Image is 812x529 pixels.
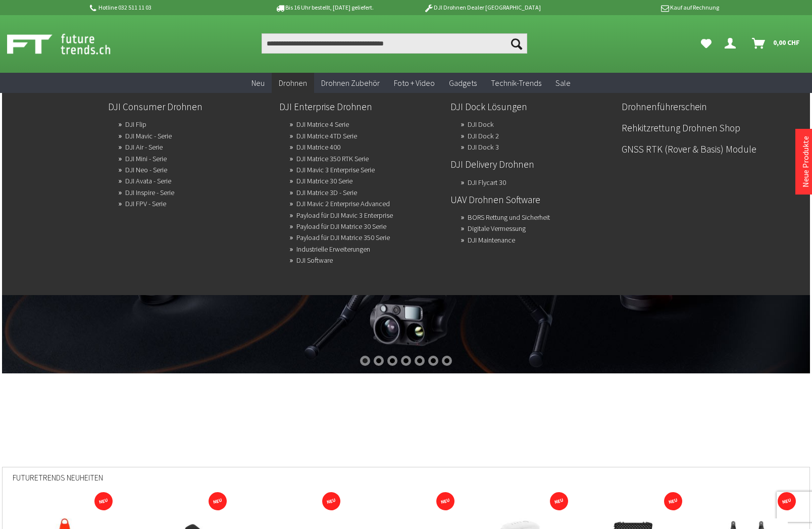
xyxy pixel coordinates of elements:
a: DJI Dock 2 [468,129,499,143]
a: BORS Rettung und Sicherheit [468,210,550,224]
input: Produkt, Marke, Kategorie, EAN, Artikelnummer… [262,33,527,54]
a: DJI Air - Serie [125,140,163,154]
p: Bis 16 Uhr bestellt, [DATE] geliefert. [245,2,403,14]
span: Sale [555,78,571,88]
a: GNSS RTK (Rover & Basis) Module [622,140,785,158]
a: DJI Matrice 4 Serie [296,117,349,131]
a: Meine Favoriten [696,33,717,54]
span: 0,00 CHF [773,34,800,51]
a: DJI Maintenance [468,233,515,247]
a: Drohnenführerschein [622,98,785,115]
a: DJI FPV - Serie [125,197,166,211]
a: DJI Consumer Drohnen [108,98,271,115]
a: UAV Drohnen Software [450,191,614,208]
a: DJI Matrice 30 Serie [296,174,352,188]
a: DJI Matrice 3D - Serie [296,185,357,200]
button: Suchen [506,33,527,54]
div: 1 [360,356,370,366]
a: DJI Mini - Serie [125,152,167,166]
a: DJI Dock 3 [468,140,499,154]
div: Futuretrends Neuheiten [13,467,799,495]
div: 6 [428,356,438,366]
a: Drohnen [272,73,314,93]
a: Gadgets [442,73,484,93]
a: Payload für DJI Mavic 3 Enterprise [296,208,393,222]
a: Sale [548,73,578,93]
a: Rehkitzrettung Drohnen Shop [622,119,785,136]
a: DJI Delivery Drohnen [450,156,614,173]
a: DJI Dock Lösungen [450,98,614,115]
a: DJI Inspire - Serie [125,185,174,200]
a: DJI Mavic - Serie [125,129,172,143]
a: Payload für DJI Matrice 30 Serie [296,219,386,233]
span: Neu [251,78,265,88]
a: Industrielle Erweiterungen [296,242,370,256]
div: 7 [442,356,452,366]
a: DJI Matrice 400 [296,140,340,154]
a: DJI Mavic 3 Enterprise Serie [296,163,375,177]
a: DJI Flycart 30 [468,175,506,189]
div: 4 [401,356,411,366]
span: Foto + Video [394,78,435,88]
div: 5 [415,356,425,366]
a: DJI Dock [468,117,494,131]
a: DJI Mavic 2 Enterprise Advanced [296,197,390,211]
a: DJI Matrice 350 RTK Serie [296,152,369,166]
a: Warenkorb [748,33,805,54]
img: Shop Futuretrends - zur Startseite wechseln [7,31,133,57]
p: Kauf auf Rechnung [561,2,719,14]
p: DJI Drohnen Dealer [GEOGRAPHIC_DATA] [403,2,561,14]
a: DJI Avata - Serie [125,174,171,188]
a: Digitale Vermessung [468,221,526,235]
span: Gadgets [449,78,477,88]
a: Dein Konto [721,33,744,54]
span: Technik-Trends [491,78,541,88]
a: DJI Software [296,253,333,267]
a: Drohnen Zubehör [314,73,387,93]
a: DJI Enterprise Drohnen [279,98,442,115]
a: Foto + Video [387,73,442,93]
div: 3 [387,356,397,366]
span: Drohnen Zubehör [321,78,380,88]
a: DJI Neo - Serie [125,163,167,177]
a: Neue Produkte [800,136,810,187]
p: Hotline 032 511 11 03 [88,2,245,14]
div: 2 [374,356,384,366]
span: Drohnen [279,78,307,88]
a: DJI Flip [125,117,146,131]
a: Neu [244,73,272,93]
a: DJI Matrice 4TD Serie [296,129,357,143]
a: Payload für DJI Matrice 350 Serie [296,230,390,245]
a: Technik-Trends [484,73,548,93]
